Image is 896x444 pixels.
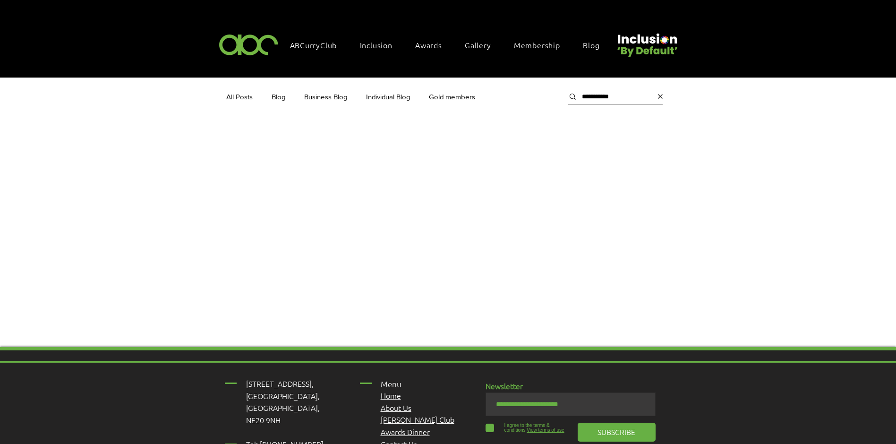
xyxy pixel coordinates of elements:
[226,92,253,102] a: All Posts
[486,381,523,391] span: Newsletter
[381,379,401,389] span: Menu
[460,35,505,55] a: Gallery
[225,78,559,115] nav: Blog
[504,423,550,433] span: I agree to the terms & conditions
[285,35,614,55] nav: Site
[355,35,407,55] div: Inclusion
[410,35,456,55] div: Awards
[216,30,282,58] img: ABC-Logo-Blank-Background-01-01-2.png
[614,26,679,58] img: Untitled design (22).png
[246,402,320,413] span: [GEOGRAPHIC_DATA],
[381,414,454,425] a: [PERSON_NAME] Club
[381,402,411,413] a: About Us
[465,40,491,50] span: Gallery
[429,92,475,102] a: Gold members
[597,427,635,437] span: SUBSCRIBE
[415,40,442,50] span: Awards
[246,415,281,425] span: NE20 9NH
[514,40,560,50] span: Membership
[304,92,347,102] a: Business Blog
[246,391,320,401] span: [GEOGRAPHIC_DATA],
[583,40,599,50] span: Blog
[285,35,351,55] a: ABCurryClub
[366,92,410,102] a: Individual Blog
[509,35,574,55] a: Membership
[381,427,430,437] a: Awards Dinner
[526,427,564,433] a: View terms of use
[381,390,401,400] a: Home
[527,427,564,433] span: View terms of use
[290,40,337,50] span: ABCurryClub
[360,40,393,50] span: Inclusion
[272,92,285,102] a: Blog
[246,378,314,389] span: [STREET_ADDRESS],
[578,423,656,442] button: SUBSCRIBE
[578,35,614,55] a: Blog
